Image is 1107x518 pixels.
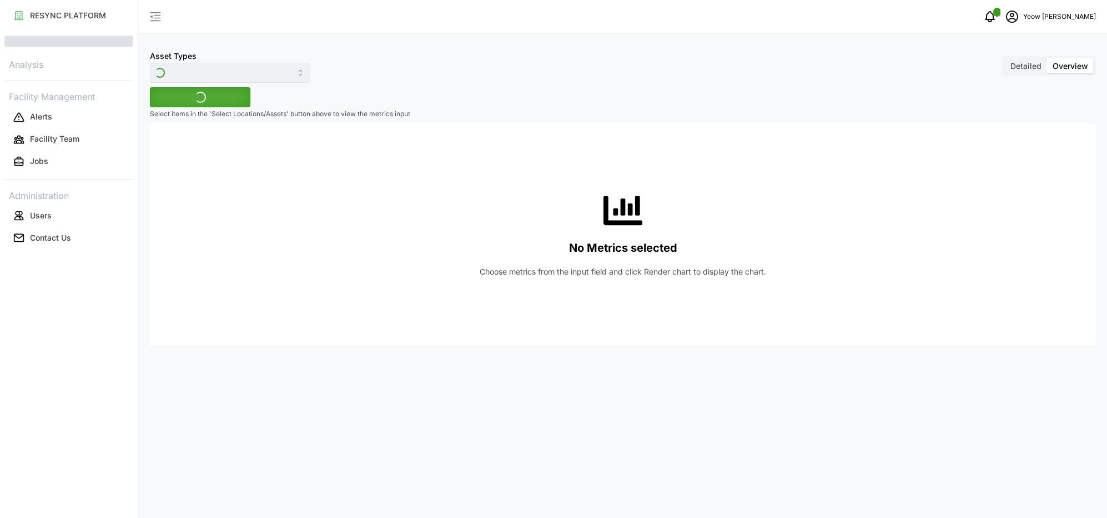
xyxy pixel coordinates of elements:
a: Jobs [4,151,133,173]
p: RESYNC PLATFORM [30,10,106,21]
p: Alerts [30,111,52,122]
p: Choose metrics from the input field and click Render chart to display the chart. [480,266,766,277]
button: Users [4,206,133,226]
p: Facility Team [30,133,79,145]
a: RESYNC PLATFORM [4,4,133,27]
a: Facility Team [4,128,133,151]
span: Overview [1053,61,1088,71]
p: Facility Management [4,88,133,104]
a: Contact Us [4,227,133,249]
button: Alerts [4,107,133,127]
p: Select items in the 'Select Locations/Assets' button above to view the metrics input [150,109,1096,119]
button: Jobs [4,152,133,172]
label: Asset Types [150,50,197,62]
button: Facility Team [4,129,133,150]
a: Users [4,205,133,227]
p: Users [30,210,52,221]
button: Contact Us [4,228,133,248]
p: Administration [4,187,133,203]
a: Alerts [4,106,133,128]
p: Contact Us [30,232,71,243]
span: Detailed [1010,61,1041,71]
p: Yeow [PERSON_NAME] [1023,12,1096,22]
p: Jobs [30,156,48,167]
p: Analysis [4,56,133,72]
p: No Metrics selected [569,239,677,257]
button: RESYNC PLATFORM [4,6,133,26]
button: notifications [979,6,1001,28]
button: schedule [1001,6,1023,28]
